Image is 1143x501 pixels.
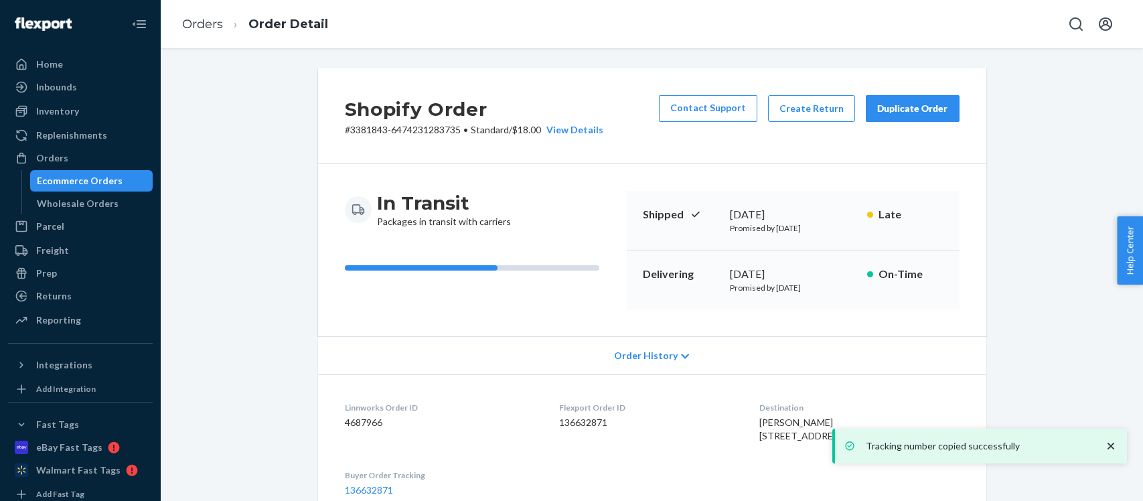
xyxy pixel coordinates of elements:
[37,197,119,210] div: Wholesale Orders
[30,193,153,214] a: Wholesale Orders
[345,95,603,123] h2: Shopify Order
[345,402,538,413] dt: Linnworks Order ID
[559,402,738,413] dt: Flexport Order ID
[36,463,121,477] div: Walmart Fast Tags
[659,95,757,122] a: Contact Support
[8,240,153,261] a: Freight
[36,488,84,500] div: Add Fast Tag
[171,5,339,44] ol: breadcrumbs
[36,418,79,431] div: Fast Tags
[36,313,81,327] div: Reporting
[866,95,960,122] button: Duplicate Order
[8,100,153,122] a: Inventory
[36,220,64,233] div: Parcel
[759,402,959,413] dt: Destination
[345,470,538,481] dt: Buyer Order Tracking
[15,17,72,31] img: Flexport logo
[8,54,153,75] a: Home
[463,124,468,135] span: •
[8,263,153,284] a: Prep
[866,439,1091,453] p: Tracking number copied successfully
[8,381,153,397] a: Add Integration
[1104,439,1118,453] svg: close toast
[248,17,328,31] a: Order Detail
[768,95,855,122] button: Create Return
[1117,216,1143,285] button: Help Center
[730,267,856,282] div: [DATE]
[8,437,153,458] a: eBay Fast Tags
[36,104,79,118] div: Inventory
[36,244,69,257] div: Freight
[8,125,153,146] a: Replenishments
[730,282,856,293] p: Promised by [DATE]
[36,289,72,303] div: Returns
[643,267,719,282] p: Delivering
[30,170,153,192] a: Ecommerce Orders
[614,349,678,362] span: Order History
[877,102,948,115] div: Duplicate Order
[559,416,738,429] dd: 136632871
[36,267,57,280] div: Prep
[8,309,153,331] a: Reporting
[36,151,68,165] div: Orders
[759,417,846,441] span: [PERSON_NAME] [STREET_ADDRESS]
[879,207,943,222] p: Late
[36,80,77,94] div: Inbounds
[377,191,511,215] h3: In Transit
[126,11,153,38] button: Close Navigation
[36,58,63,71] div: Home
[345,484,393,496] a: 136632871
[643,207,719,222] p: Shipped
[36,441,102,454] div: eBay Fast Tags
[377,191,511,228] div: Packages in transit with carriers
[8,285,153,307] a: Returns
[36,383,96,395] div: Add Integration
[8,414,153,435] button: Fast Tags
[879,267,943,282] p: On-Time
[541,123,603,137] button: View Details
[8,459,153,481] a: Walmart Fast Tags
[37,174,123,188] div: Ecommerce Orders
[182,17,223,31] a: Orders
[730,222,856,234] p: Promised by [DATE]
[471,124,509,135] span: Standard
[730,207,856,222] div: [DATE]
[1092,11,1119,38] button: Open account menu
[8,147,153,169] a: Orders
[345,416,538,429] dd: 4687966
[8,354,153,376] button: Integrations
[1063,11,1089,38] button: Open Search Box
[8,216,153,237] a: Parcel
[345,123,603,137] p: # 3381843-6474231283735 / $18.00
[36,358,92,372] div: Integrations
[8,76,153,98] a: Inbounds
[36,129,107,142] div: Replenishments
